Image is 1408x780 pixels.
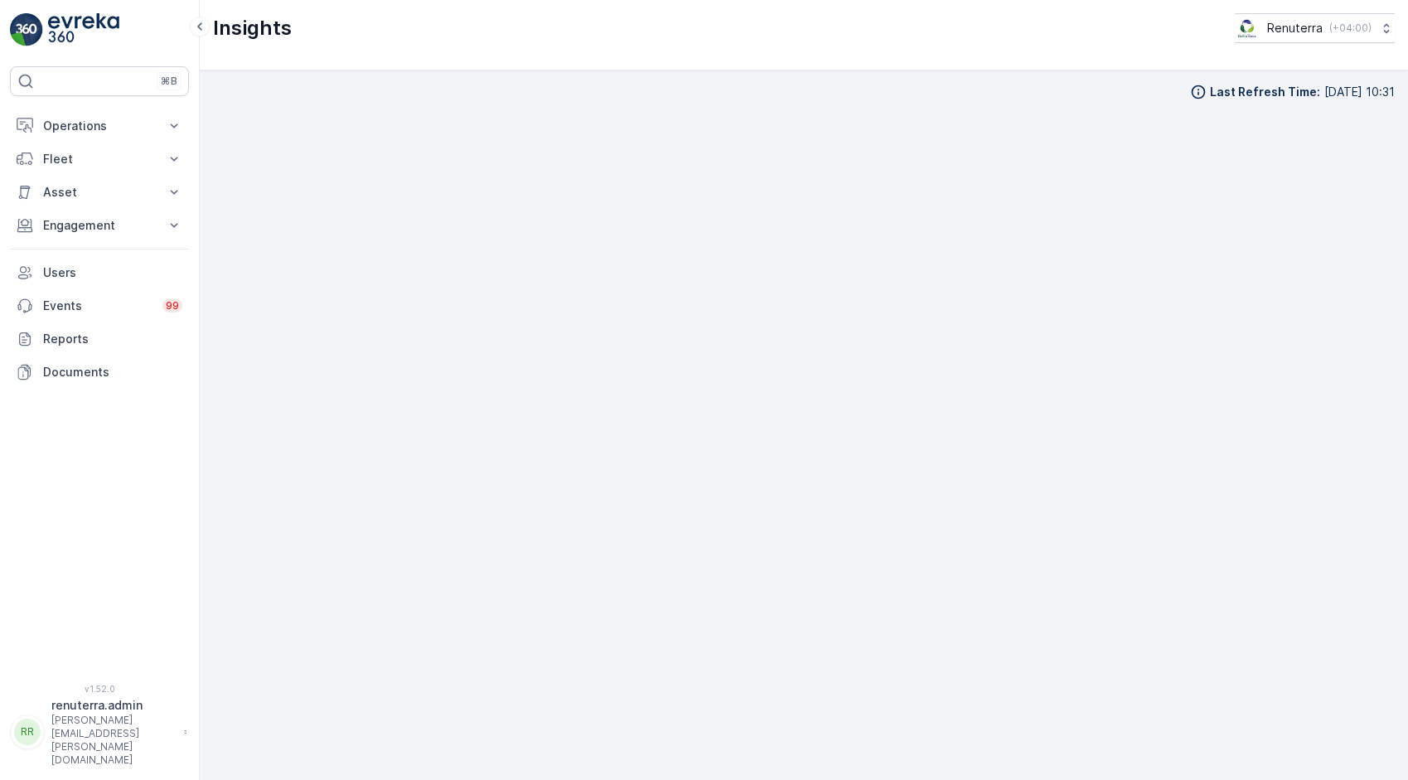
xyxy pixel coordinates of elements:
button: RRrenuterra.admin[PERSON_NAME][EMAIL_ADDRESS][PERSON_NAME][DOMAIN_NAME] [10,697,189,767]
img: Screenshot_2024-07-26_at_13.33.01.png [1235,19,1260,37]
p: Fleet [43,151,156,167]
a: Users [10,256,189,289]
p: Documents [43,364,182,380]
p: ( +04:00 ) [1329,22,1372,35]
span: v 1.52.0 [10,684,189,694]
p: Operations [43,118,156,134]
p: [DATE] 10:31 [1324,84,1395,100]
p: Last Refresh Time : [1210,84,1320,100]
img: logo_light-DOdMpM7g.png [48,13,119,46]
button: Fleet [10,143,189,176]
p: ⌘B [161,75,177,88]
button: Operations [10,109,189,143]
p: [PERSON_NAME][EMAIL_ADDRESS][PERSON_NAME][DOMAIN_NAME] [51,714,176,767]
p: Asset [43,184,156,201]
a: Events99 [10,289,189,322]
button: Renuterra(+04:00) [1235,13,1395,43]
button: Engagement [10,209,189,242]
img: logo [10,13,43,46]
p: Renuterra [1267,20,1323,36]
p: renuterra.admin [51,697,176,714]
p: Events [43,298,152,314]
p: Reports [43,331,182,347]
div: RR [14,719,41,745]
p: Insights [213,15,292,41]
button: Asset [10,176,189,209]
a: Reports [10,322,189,356]
a: Documents [10,356,189,389]
p: Engagement [43,217,156,234]
p: 99 [166,299,179,312]
p: Users [43,264,182,281]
